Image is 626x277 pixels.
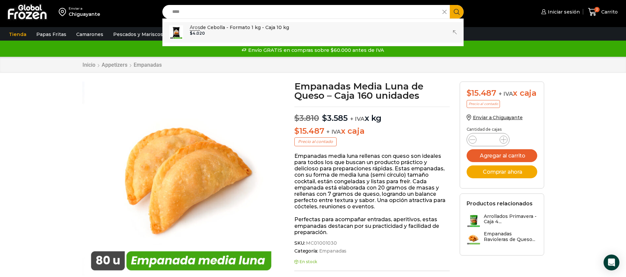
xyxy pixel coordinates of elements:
a: Empanadas Ravioleras de Queso... [467,231,537,245]
a: Enviar a Chiguayante [467,115,523,121]
a: Empanadas [133,62,162,68]
a: Arrollados Primavera - Caja 4... [467,214,537,228]
img: address-field-icon.svg [59,6,69,17]
a: Tienda [6,28,30,41]
span: + IVA [350,116,365,122]
bdi: 3.585 [322,113,348,123]
span: $ [190,31,192,36]
button: Comprar ahora [467,165,537,178]
span: $ [294,126,299,136]
a: 2 Carrito [586,4,619,20]
p: Cantidad de cajas [467,127,537,132]
input: Product quantity [482,135,494,144]
bdi: 4.020 [190,31,205,36]
span: Categoría: [294,248,450,254]
span: $ [294,113,299,123]
p: Perfectas para acompañar entradas, aperitivos, estas empanadas destacan por su practicidad y faci... [294,216,450,235]
h1: Empanadas Media Luna de Queso – Caja 160 unidades [294,82,450,100]
p: Precio al contado [294,137,337,146]
div: Enviar a [69,6,100,11]
a: Inicio [82,62,96,68]
p: x kg [294,107,450,123]
a: Papas Fritas [33,28,70,41]
h3: Empanadas Ravioleras de Queso... [484,231,537,242]
span: $ [322,113,327,123]
span: Enviar a Chiguayante [473,115,523,121]
p: Precio al contado [467,100,500,108]
button: Agregar al carrito [467,149,537,162]
span: + IVA [499,90,513,97]
div: Open Intercom Messenger [604,255,619,270]
a: Arosde Cebolla - Formato 1 kg - Caja 10 kg $4.020 [163,22,464,43]
p: x caja [294,126,450,136]
span: Iniciar sesión [546,9,580,15]
nav: Breadcrumb [82,62,162,68]
span: SKU: [294,240,450,246]
h2: Productos relacionados [467,200,533,207]
button: Search button [450,5,464,19]
strong: Aros [190,24,200,31]
p: Empanadas media luna rellenas con queso son ideales para todos los que buscan un producto práctic... [294,153,450,210]
span: $ [467,88,472,98]
bdi: 3.810 [294,113,319,123]
p: En stock [294,260,450,264]
div: Chiguayante [69,11,100,17]
h3: Arrollados Primavera - Caja 4... [484,214,537,225]
a: Iniciar sesión [540,5,580,18]
span: MC01001030 [305,240,337,246]
bdi: 15.487 [294,126,324,136]
bdi: 15.487 [467,88,496,98]
p: de Cebolla - Formato 1 kg - Caja 10 kg [190,24,289,31]
a: Empanadas [318,248,347,254]
a: Camarones [73,28,107,41]
div: x caja [467,88,537,98]
span: + IVA [326,128,341,135]
span: Carrito [600,9,618,15]
span: 2 [594,7,600,12]
a: Appetizers [101,62,128,68]
a: Pescados y Mariscos [110,28,166,41]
